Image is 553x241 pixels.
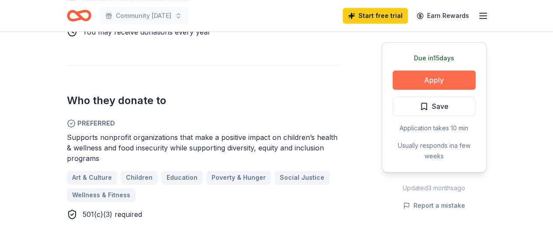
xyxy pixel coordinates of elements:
[161,171,203,185] a: Education
[83,210,142,219] span: 501(c)(3) required
[206,171,271,185] a: Poverty & Hunger
[393,97,476,116] button: Save
[343,8,408,24] a: Start free trial
[393,70,476,90] button: Apply
[83,27,211,37] div: You may receive donations every year
[67,94,340,108] h2: Who they donate to
[167,172,198,183] span: Education
[121,171,158,185] a: Children
[67,188,136,202] a: Wellness & Fitness
[432,101,449,112] span: Save
[126,172,153,183] span: Children
[98,7,189,24] button: Community [DATE]
[393,123,476,133] div: Application takes 10 min
[116,10,171,21] span: Community [DATE]
[67,133,337,163] span: Supports nonprofit organizations that make a positive impact on children’s health & wellness and ...
[403,200,465,211] button: Report a mistake
[382,183,487,193] div: Updated 3 months ago
[275,171,330,185] a: Social Justice
[67,118,340,129] span: Preferred
[212,172,266,183] span: Poverty & Hunger
[72,190,130,200] span: Wellness & Fitness
[72,172,112,183] span: Art & Culture
[67,5,91,26] a: Home
[280,172,324,183] span: Social Justice
[67,171,117,185] a: Art & Culture
[393,53,476,63] div: Due in 15 days
[411,8,474,24] a: Earn Rewards
[393,140,476,161] div: Usually responds in a few weeks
